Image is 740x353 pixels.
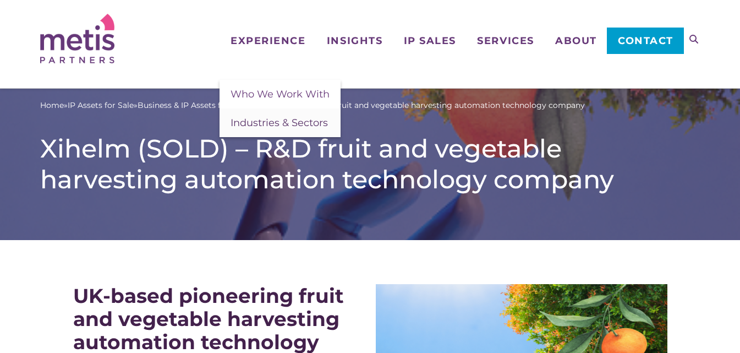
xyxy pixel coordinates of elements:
a: Who We Work With [220,80,341,108]
a: Home [40,100,64,111]
span: Xihelm (SOLD) – R&D fruit and vegetable harvesting automation technology company [251,100,585,111]
a: Industries & Sectors [220,108,341,137]
span: Services [477,36,534,46]
span: About [555,36,597,46]
span: Who We Work With [231,88,330,100]
span: Industries & Sectors [231,117,328,129]
a: Contact [607,28,683,54]
span: Experience [231,36,305,46]
a: Business & IP Assets for Sale [138,100,247,111]
span: Contact [618,36,673,46]
span: Insights [327,36,382,46]
h1: Xihelm (SOLD) – R&D fruit and vegetable harvesting automation technology company [40,133,700,195]
a: IP Assets for Sale [68,100,134,111]
span: » » » [40,100,585,111]
span: IP Sales [404,36,456,46]
img: Metis Partners [40,14,114,63]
